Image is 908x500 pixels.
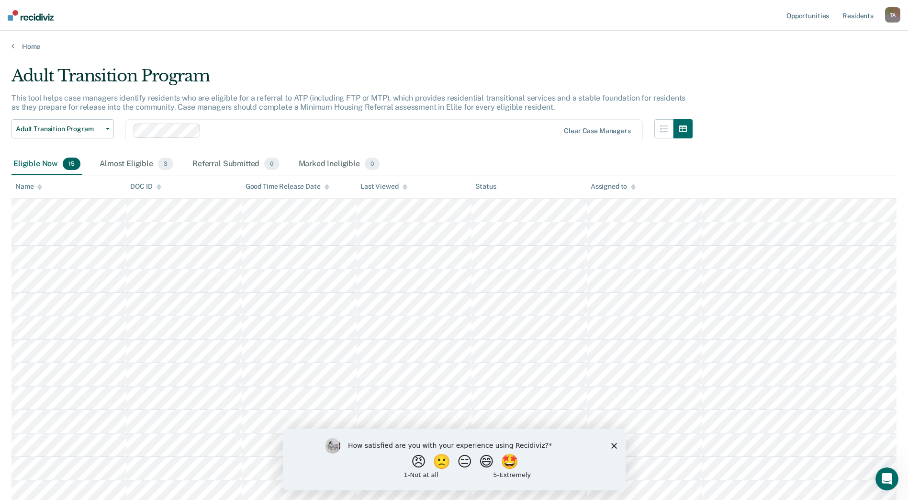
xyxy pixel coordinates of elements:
p: This tool helps case managers identify residents who are eligible for a referral to ATP (includin... [11,93,685,112]
img: Recidiviz [8,10,54,21]
a: Home [11,42,897,51]
div: Marked Ineligible0 [297,154,382,175]
span: 0 [264,158,279,170]
span: Adult Transition Program [16,125,102,133]
span: 0 [365,158,380,170]
div: Good Time Release Date [246,182,329,191]
button: Adult Transition Program [11,119,114,138]
iframe: Intercom live chat [875,467,898,490]
iframe: Survey by Kim from Recidiviz [283,429,626,490]
div: DOC ID [130,182,161,191]
div: Name [15,182,42,191]
div: Almost Eligible3 [98,154,175,175]
span: 3 [158,158,173,170]
div: Assigned to [591,182,636,191]
div: Clear case managers [564,127,630,135]
div: Adult Transition Program [11,66,693,93]
div: Referral Submitted0 [191,154,281,175]
button: TA [885,7,900,23]
div: T A [885,7,900,23]
div: Status [475,182,496,191]
div: Last Viewed [360,182,407,191]
span: 15 [63,158,80,170]
div: Eligible Now15 [11,154,82,175]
